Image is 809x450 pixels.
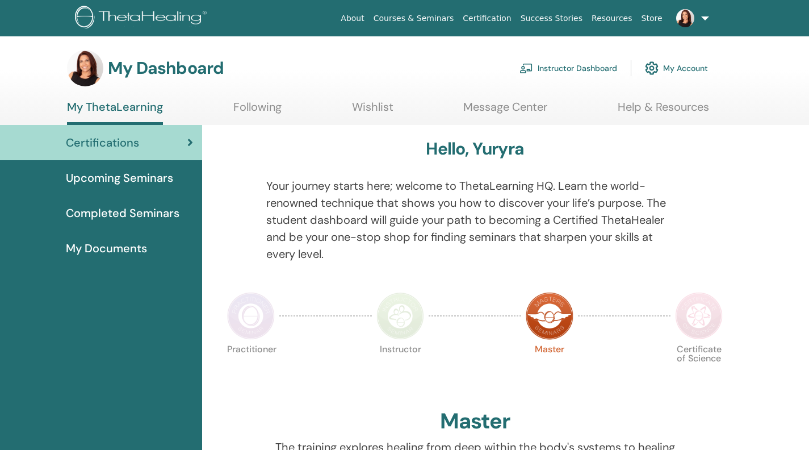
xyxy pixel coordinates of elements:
p: Master [526,345,573,393]
a: Message Center [463,100,547,122]
a: Certification [458,8,515,29]
a: Store [637,8,667,29]
span: Completed Seminars [66,205,179,222]
img: Certificate of Science [675,292,723,340]
a: Instructor Dashboard [519,56,617,81]
img: chalkboard-teacher.svg [519,63,533,73]
p: Practitioner [227,345,275,393]
img: default.jpg [676,9,694,27]
a: My Account [645,56,708,81]
a: About [336,8,368,29]
a: Success Stories [516,8,587,29]
h3: My Dashboard [108,58,224,78]
span: Certifications [66,134,139,151]
img: Instructor [376,292,424,340]
a: Wishlist [352,100,393,122]
img: Master [526,292,573,340]
img: default.jpg [67,50,103,86]
img: logo.png [75,6,211,31]
p: Your journey starts here; welcome to ThetaLearning HQ. Learn the world-renowned technique that sh... [266,177,684,262]
img: cog.svg [645,59,659,78]
p: Instructor [376,345,424,393]
a: Help & Resources [618,100,709,122]
h3: Hello, Yuryra [426,139,524,159]
p: Certificate of Science [675,345,723,393]
a: My ThetaLearning [67,100,163,125]
a: Courses & Seminars [369,8,459,29]
h2: Master [440,409,510,435]
span: Upcoming Seminars [66,169,173,186]
span: My Documents [66,240,147,257]
a: Following [233,100,282,122]
a: Resources [587,8,637,29]
img: Practitioner [227,292,275,340]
